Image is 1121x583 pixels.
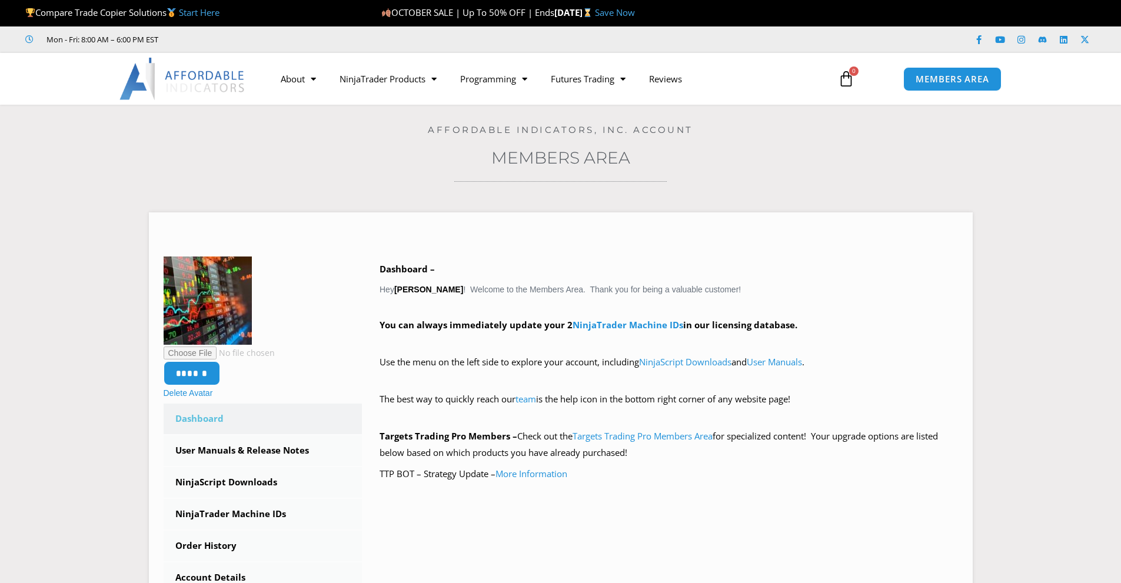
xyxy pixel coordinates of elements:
[382,8,391,17] img: 🍂
[269,65,824,92] nav: Menu
[595,6,635,18] a: Save Now
[380,319,797,331] strong: You can always immediately update your 2 in our licensing database.
[164,499,362,529] a: NinjaTrader Machine IDs
[26,8,35,17] img: 🏆
[328,65,448,92] a: NinjaTrader Products
[164,388,213,398] a: Delete Avatar
[394,285,463,294] strong: [PERSON_NAME]
[380,428,958,461] p: Check out the for specialized content! Your upgrade options are listed below based on which produ...
[583,8,592,17] img: ⌛
[573,319,683,331] a: NinjaTrader Machine IDs
[380,261,958,482] div: Hey ! Welcome to the Members Area. Thank you for being a valuable customer!
[903,67,1002,91] a: MEMBERS AREA
[380,466,958,482] p: TTP BOT – Strategy Update –
[164,531,362,561] a: Order History
[380,263,435,275] b: Dashboard –
[380,430,517,442] strong: Targets Trading Pro Members –
[119,58,246,100] img: LogoAI | Affordable Indicators – NinjaTrader
[175,34,351,45] iframe: Customer reviews powered by Trustpilot
[747,356,802,368] a: User Manuals
[637,65,694,92] a: Reviews
[25,6,219,18] span: Compare Trade Copier Solutions
[448,65,539,92] a: Programming
[164,435,362,466] a: User Manuals & Release Notes
[428,124,693,135] a: Affordable Indicators, Inc. Account
[573,430,713,442] a: Targets Trading Pro Members Area
[639,356,731,368] a: NinjaScript Downloads
[164,404,362,434] a: Dashboard
[269,65,328,92] a: About
[820,62,872,96] a: 0
[164,256,252,345] img: avatar-150x150.jpg
[849,66,859,76] span: 0
[539,65,637,92] a: Futures Trading
[179,6,219,18] a: Start Here
[164,467,362,498] a: NinjaScript Downloads
[495,468,567,479] a: More Information
[515,393,536,405] a: team
[491,148,630,168] a: Members Area
[554,6,595,18] strong: [DATE]
[44,32,158,46] span: Mon - Fri: 8:00 AM – 6:00 PM EST
[381,6,554,18] span: OCTOBER SALE | Up To 50% OFF | Ends
[380,391,958,424] p: The best way to quickly reach our is the help icon in the bottom right corner of any website page!
[916,75,989,84] span: MEMBERS AREA
[380,354,958,387] p: Use the menu on the left side to explore your account, including and .
[167,8,176,17] img: 🥇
